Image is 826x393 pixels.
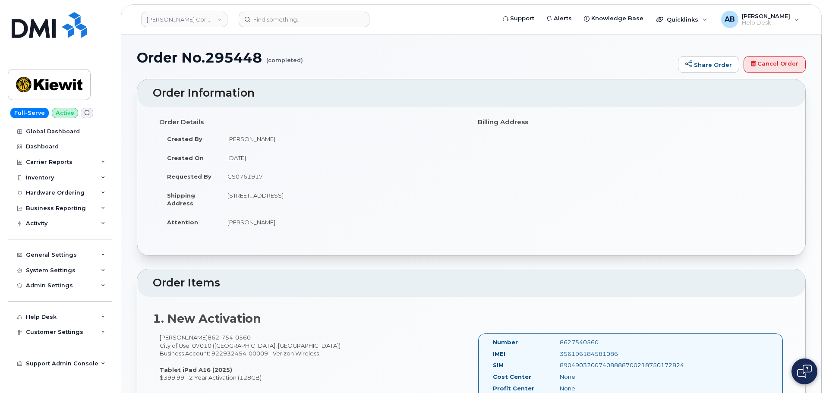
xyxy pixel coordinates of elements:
[159,119,465,126] h4: Order Details
[153,333,471,381] div: [PERSON_NAME] City of Use: 07010 ([GEOGRAPHIC_DATA], [GEOGRAPHIC_DATA]) Business Account: 9229324...
[744,56,806,73] a: Cancel Order
[553,338,647,346] div: 8627540560
[493,338,518,346] label: Number
[219,334,233,341] span: 754
[220,186,465,213] td: [STREET_ADDRESS]
[493,361,504,369] label: SIM
[208,334,251,341] span: 862
[478,119,783,126] h4: Billing Address
[220,148,465,167] td: [DATE]
[553,350,647,358] div: 356196184581086
[493,373,531,381] label: Cost Center
[153,311,261,326] strong: 1. New Activation
[220,129,465,148] td: [PERSON_NAME]
[220,167,465,186] td: CS0761917
[160,366,232,373] strong: Tablet iPad A16 (2025)
[553,361,647,369] div: 89049032007408888700218750172824
[167,173,211,180] strong: Requested By
[678,56,739,73] a: Share Order
[167,154,204,161] strong: Created On
[153,87,790,99] h2: Order Information
[167,192,195,207] strong: Shipping Address
[493,384,534,393] label: Profit Center
[153,277,790,289] h2: Order Items
[493,350,505,358] label: IMEI
[233,334,251,341] span: 0560
[266,50,303,63] small: (completed)
[137,50,674,65] h1: Order No.295448
[220,213,465,232] td: [PERSON_NAME]
[553,373,647,381] div: None
[167,219,198,226] strong: Attention
[797,365,812,378] img: Open chat
[167,135,202,142] strong: Created By
[553,384,647,393] div: None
